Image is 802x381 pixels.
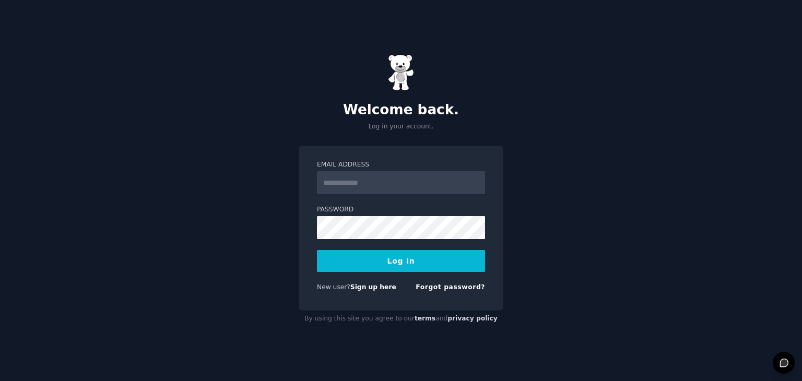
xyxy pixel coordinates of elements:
[299,102,503,118] h2: Welcome back.
[447,315,498,322] a: privacy policy
[317,250,485,272] button: Log In
[299,311,503,327] div: By using this site you agree to our and
[388,54,414,91] img: Gummy Bear
[317,205,485,215] label: Password
[299,122,503,132] p: Log in your account.
[317,160,485,170] label: Email Address
[350,283,396,291] a: Sign up here
[416,283,485,291] a: Forgot password?
[415,315,435,322] a: terms
[317,283,350,291] span: New user?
